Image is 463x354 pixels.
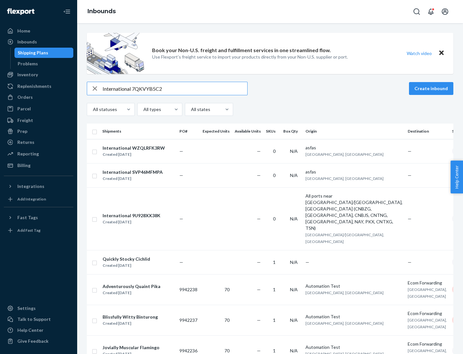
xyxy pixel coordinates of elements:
div: Talk to Support [17,316,51,322]
div: Settings [17,305,36,312]
span: 70 [224,287,230,292]
a: Inbounds [4,37,73,47]
div: Reporting [17,151,39,157]
span: [GEOGRAPHIC_DATA], [GEOGRAPHIC_DATA] [305,290,384,295]
ol: breadcrumbs [82,2,121,21]
span: 0 [273,148,276,154]
span: [GEOGRAPHIC_DATA], [GEOGRAPHIC_DATA] [408,287,447,299]
p: Use Flexport’s freight service to import your products directly from your Non-U.S. supplier or port. [152,54,348,60]
div: Problems [18,61,38,67]
button: Open Search Box [410,5,423,18]
div: Automation Test [305,283,403,289]
a: Home [4,26,73,36]
a: Shipping Plans [14,48,74,58]
div: Inbounds [17,39,37,45]
div: Add Integration [17,196,46,202]
button: Close Navigation [60,5,73,18]
input: Search inbounds by name, destination, msku... [103,82,247,95]
div: Give Feedback [17,338,49,344]
button: Fast Tags [4,212,73,223]
span: N/A [290,259,298,265]
div: Automation Test [305,313,403,320]
button: Give Feedback [4,336,73,346]
span: — [257,348,261,353]
span: — [408,259,412,265]
div: Inventory [17,71,38,78]
a: Inventory [4,70,73,80]
a: Add Fast Tag [4,225,73,236]
button: Close [437,49,446,58]
span: — [408,148,412,154]
span: N/A [290,317,298,323]
div: All ports near [GEOGRAPHIC_DATA]/[GEOGRAPHIC_DATA], [GEOGRAPHIC_DATA] (CNBZG, [GEOGRAPHIC_DATA], ... [305,193,403,231]
span: — [408,216,412,221]
div: Adventurously Quaint Pika [103,283,160,290]
span: — [305,259,309,265]
button: Integrations [4,181,73,191]
td: 9942237 [177,305,200,335]
div: Created [DATE] [103,151,165,158]
span: 1 [273,317,276,323]
div: Replenishments [17,83,51,89]
span: 70 [224,348,230,353]
span: N/A [290,148,298,154]
div: Created [DATE] [103,320,158,327]
span: [GEOGRAPHIC_DATA], [GEOGRAPHIC_DATA] [305,176,384,181]
a: Talk to Support [4,314,73,324]
div: Help Center [17,327,43,333]
a: Add Integration [4,194,73,204]
div: Created [DATE] [103,262,150,269]
span: [GEOGRAPHIC_DATA], [GEOGRAPHIC_DATA] [305,152,384,157]
span: N/A [290,287,298,292]
div: Billing [17,162,31,169]
span: — [257,172,261,178]
div: Prep [17,128,27,135]
input: All states [190,106,191,113]
span: — [257,317,261,323]
span: — [257,287,261,292]
a: Help Center [4,325,73,335]
p: Book your Non-U.S. freight and fulfillment services in one streamlined flow. [152,47,331,54]
span: — [257,216,261,221]
span: [GEOGRAPHIC_DATA]/[GEOGRAPHIC_DATA], [GEOGRAPHIC_DATA] [305,232,384,244]
span: [GEOGRAPHIC_DATA], [GEOGRAPHIC_DATA] [305,321,384,326]
div: Returns [17,139,34,145]
a: Prep [4,126,73,136]
span: 1 [273,259,276,265]
div: International SVP46MFMPA [103,169,163,175]
td: 9942238 [177,274,200,305]
div: Ecom Forwarding [408,341,447,347]
div: Freight [17,117,33,124]
span: — [179,148,183,154]
div: Automation Test [305,344,403,350]
div: Quickly Stocky Cichlid [103,256,150,262]
th: Origin [303,124,405,139]
div: Home [17,28,30,34]
button: Open account menu [439,5,451,18]
a: Freight [4,115,73,126]
div: asfas [305,169,403,175]
img: Flexport logo [7,8,34,15]
span: N/A [290,216,298,221]
button: Create inbound [409,82,453,95]
th: Destination [405,124,449,139]
span: N/A [290,348,298,353]
span: — [257,259,261,265]
div: International WZQLRFK3RW [103,145,165,151]
a: Returns [4,137,73,147]
span: 1 [273,287,276,292]
span: N/A [290,172,298,178]
div: Created [DATE] [103,290,160,296]
a: Billing [4,160,73,171]
span: Help Center [450,161,463,193]
div: Integrations [17,183,44,190]
span: [GEOGRAPHIC_DATA], [GEOGRAPHIC_DATA] [408,318,447,329]
th: Expected Units [200,124,232,139]
span: 0 [273,216,276,221]
span: 1 [273,348,276,353]
th: Available Units [232,124,263,139]
a: Reporting [4,149,73,159]
button: Open notifications [424,5,437,18]
div: International 9U928XX38K [103,212,160,219]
